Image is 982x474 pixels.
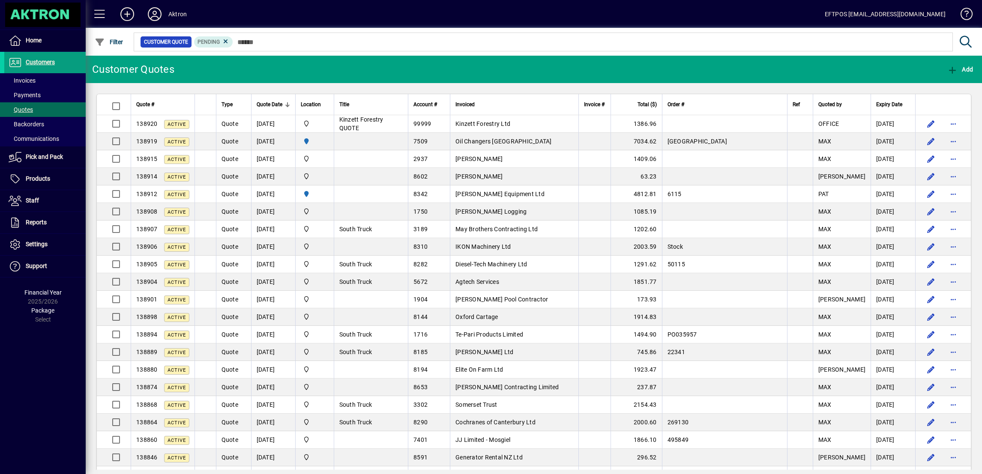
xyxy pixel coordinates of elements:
[924,134,938,148] button: Edit
[222,191,238,197] span: Quote
[611,238,662,256] td: 2003.59
[251,168,295,185] td: [DATE]
[222,331,238,338] span: Quote
[947,66,973,73] span: Add
[136,331,158,338] span: 138894
[222,366,238,373] span: Quote
[251,115,295,133] td: [DATE]
[136,313,158,320] span: 138898
[144,38,188,46] span: Customer Quote
[818,100,842,109] span: Quoted by
[222,313,238,320] span: Quote
[26,37,42,44] span: Home
[251,256,295,273] td: [DATE]
[301,347,329,357] span: Central
[198,39,220,45] span: Pending
[611,414,662,431] td: 2000.60
[455,349,513,355] span: [PERSON_NAME] Ltd
[222,261,238,268] span: Quote
[168,262,186,268] span: Active
[924,415,938,429] button: Edit
[413,296,428,303] span: 1904
[222,384,238,391] span: Quote
[611,326,662,343] td: 1494.90
[339,226,372,233] span: South Truck
[168,332,186,338] span: Active
[818,384,832,391] span: MAX
[924,433,938,447] button: Edit
[4,146,86,168] a: Pick and Pack
[413,419,428,426] span: 8290
[924,328,938,341] button: Edit
[257,100,290,109] div: Quote Date
[455,296,548,303] span: [PERSON_NAME] Pool Contractor
[413,208,428,215] span: 1750
[251,238,295,256] td: [DATE]
[946,328,960,341] button: More options
[222,100,233,109] span: Type
[946,222,960,236] button: More options
[611,168,662,185] td: 63.23
[136,366,158,373] span: 138880
[818,296,865,303] span: [PERSON_NAME]
[4,234,86,255] a: Settings
[26,153,63,160] span: Pick and Pack
[924,117,938,131] button: Edit
[168,192,186,197] span: Active
[222,173,238,180] span: Quote
[455,261,527,268] span: Diesel-Tech Machinery Ltd
[611,256,662,273] td: 1291.62
[301,137,329,146] span: HAMILTON
[455,331,523,338] span: Te-Pari Products Limited
[946,345,960,359] button: More options
[413,173,428,180] span: 8602
[413,155,428,162] span: 2937
[168,227,186,233] span: Active
[871,256,915,273] td: [DATE]
[339,349,372,355] span: South Truck
[92,63,174,76] div: Customer Quotes
[413,366,428,373] span: 8194
[136,226,158,233] span: 138907
[301,312,329,322] span: Central
[871,185,915,203] td: [DATE]
[251,221,295,238] td: [DATE]
[455,226,538,233] span: May Brothers Contracting Ltd
[222,226,238,233] span: Quote
[339,116,383,131] span: Kinzett Forestry QUOTE
[413,349,428,355] span: 8185
[136,173,158,180] span: 138914
[611,203,662,221] td: 1085.19
[668,191,682,197] span: 6115
[793,100,808,109] div: Ref
[251,203,295,221] td: [DATE]
[924,240,938,253] button: Edit
[611,396,662,414] td: 2154.43
[455,313,498,320] span: Oxford Cartage
[222,208,238,215] span: Quote
[251,379,295,396] td: [DATE]
[954,2,971,30] a: Knowledge Base
[871,308,915,326] td: [DATE]
[222,155,238,162] span: Quote
[611,273,662,291] td: 1851.77
[611,150,662,168] td: 1409.06
[168,280,186,285] span: Active
[413,226,428,233] span: 3189
[251,326,295,343] td: [DATE]
[946,275,960,289] button: More options
[871,273,915,291] td: [DATE]
[222,401,238,408] span: Quote
[251,396,295,414] td: [DATE]
[136,401,158,408] span: 138868
[168,315,186,320] span: Active
[668,261,685,268] span: 50115
[413,278,428,285] span: 5672
[4,88,86,102] a: Payments
[818,208,832,215] span: MAX
[825,7,946,21] div: EFTPOS [EMAIL_ADDRESS][DOMAIN_NAME]
[301,417,329,427] span: Central
[301,154,329,164] span: Central
[413,243,428,250] span: 8310
[946,240,960,253] button: More options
